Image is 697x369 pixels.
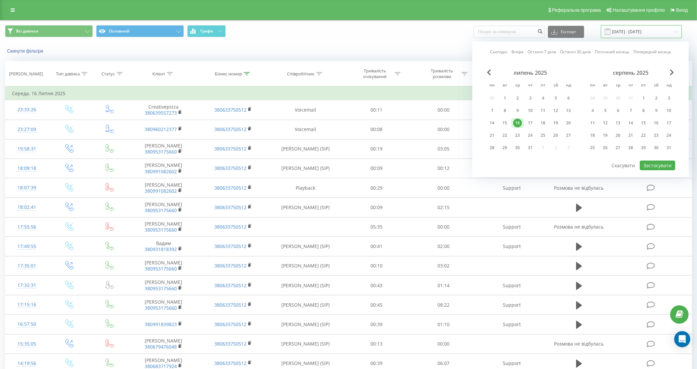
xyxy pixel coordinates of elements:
[586,130,599,140] div: пн 18 серп 2025 р.
[513,119,522,127] div: 16
[511,93,524,103] div: ср 2 лип 2025 р.
[488,106,496,115] div: 7
[665,143,673,152] div: 31
[268,295,343,315] td: [PERSON_NAME] (SIP)
[145,265,177,272] a: 380953175660
[639,94,648,103] div: 1
[287,71,315,77] div: Співробітник
[129,334,198,354] td: [PERSON_NAME]
[200,29,213,34] span: Графік
[524,143,537,153] div: чт 31 лип 2025 р.
[486,118,498,128] div: пн 14 лип 2025 р.
[525,81,535,91] abbr: четвер
[650,118,663,128] div: сб 16 серп 2025 р.
[5,48,47,54] button: Скинути фільтри
[343,334,410,354] td: 00:13
[624,143,637,153] div: чт 28 серп 2025 р.
[477,276,547,295] td: Support
[343,276,410,295] td: 00:43
[500,131,509,140] div: 22
[343,315,410,334] td: 00:39
[537,118,549,128] div: пт 18 лип 2025 р.
[551,119,560,127] div: 19
[599,106,612,116] div: вт 5 серп 2025 р.
[637,106,650,116] div: пт 8 серп 2025 р.
[674,331,690,347] div: Open Intercom Messenger
[601,106,610,115] div: 5
[214,282,247,289] a: 380633750512
[626,119,635,127] div: 14
[650,93,663,103] div: сб 2 серп 2025 р.
[12,337,42,351] div: 15:35:05
[214,204,247,210] a: 380633750512
[129,217,198,237] td: [PERSON_NAME]
[537,106,549,116] div: пт 11 лип 2025 р.
[498,118,511,128] div: вт 15 лип 2025 р.
[560,49,591,55] a: Останні 30 днів
[214,185,247,191] a: 380633750512
[587,81,598,91] abbr: понеділок
[539,131,547,140] div: 25
[214,224,247,230] a: 380633750512
[129,139,198,159] td: [PERSON_NAME]
[651,81,661,91] abbr: субота
[343,178,410,198] td: 00:29
[145,227,177,233] a: 380953175660
[551,131,560,140] div: 26
[410,217,477,237] td: 00:00
[129,198,198,217] td: [PERSON_NAME]
[513,106,522,115] div: 9
[512,81,522,91] abbr: середа
[601,131,610,140] div: 19
[268,276,343,295] td: [PERSON_NAME] (SIP)
[214,145,247,152] a: 380633750512
[586,118,599,128] div: пн 11 серп 2025 р.
[500,81,510,91] abbr: вівторок
[12,162,42,175] div: 18:09:18
[549,130,562,140] div: сб 26 лип 2025 р.
[664,81,674,91] abbr: неділя
[214,360,247,366] a: 380633750512
[343,237,410,256] td: 00:41
[145,321,177,327] a: 380991839823
[608,161,639,170] button: Скасувати
[563,81,573,91] abbr: неділя
[145,126,177,132] a: 380960212377
[665,94,673,103] div: 3
[562,106,575,116] div: нд 13 лип 2025 р.
[513,143,522,152] div: 30
[56,71,80,77] div: Тип дзвінка
[549,93,562,103] div: сб 5 лип 2025 р.
[564,131,573,140] div: 27
[524,106,537,116] div: чт 10 лип 2025 р.
[16,28,38,34] span: Всі дзвінки
[650,106,663,116] div: сб 9 серп 2025 р.
[526,143,535,152] div: 31
[652,143,660,152] div: 30
[101,71,115,77] div: Статус
[612,130,624,140] div: ср 20 серп 2025 р.
[96,25,184,37] button: Основний
[488,131,496,140] div: 21
[614,143,622,152] div: 27
[539,94,547,103] div: 4
[487,69,491,75] span: Previous Month
[343,100,410,120] td: 00:11
[637,118,650,128] div: пт 15 серп 2025 р.
[624,118,637,128] div: чт 14 серп 2025 р.
[410,120,477,139] td: 00:00
[410,315,477,334] td: 01:10
[639,131,648,140] div: 22
[663,93,675,103] div: нд 3 серп 2025 р.
[564,94,573,103] div: 6
[9,71,43,77] div: [PERSON_NAME]
[410,237,477,256] td: 02:00
[552,7,601,13] span: Реферальна програма
[12,181,42,194] div: 18:07:39
[486,130,498,140] div: пн 21 лип 2025 р.
[5,25,93,37] button: Всі дзвінки
[477,295,547,315] td: Support
[524,93,537,103] div: чт 3 лип 2025 р.
[145,110,177,116] a: 380639557273
[477,237,547,256] td: Support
